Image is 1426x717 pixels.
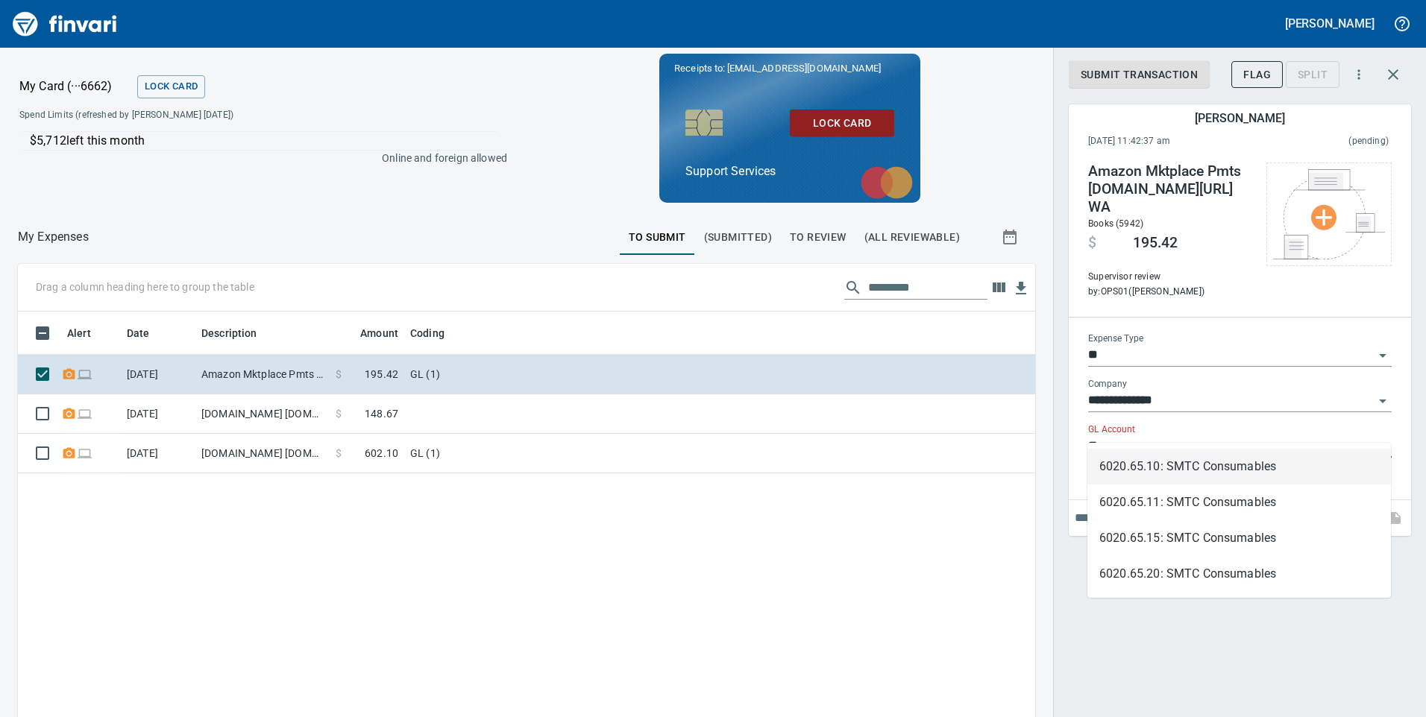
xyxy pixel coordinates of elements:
[1088,379,1127,388] label: Company
[1195,110,1284,126] h5: [PERSON_NAME]
[404,434,777,473] td: GL (1)
[1087,556,1391,592] li: 6020.65.20: SMTC Consumables
[629,228,686,247] span: To Submit
[336,446,342,461] span: $
[18,228,89,246] p: My Expenses
[1069,61,1210,89] button: Submit Transaction
[77,408,92,418] span: Online transaction
[1243,66,1271,84] span: Flag
[1081,66,1198,84] span: Submit Transaction
[61,408,77,418] span: Receipt Required
[9,6,121,42] img: Finvari
[864,228,960,247] span: (All Reviewable)
[1372,391,1393,411] button: Open
[1088,218,1143,229] span: Books (5942)
[1088,270,1251,300] span: Supervisor review by: OPS01 ([PERSON_NAME])
[1372,345,1393,366] button: Open
[404,355,777,394] td: GL (1)
[853,159,920,206] img: mastercard.svg
[18,228,89,246] nav: breadcrumb
[1010,277,1032,300] button: Download Table
[685,162,894,180] p: Support Services
[201,324,277,342] span: Description
[987,219,1035,255] button: Show transactions within a particular date range
[195,355,330,394] td: Amazon Mktplace Pmts [DOMAIN_NAME][URL] WA
[77,448,92,458] span: Online transaction
[365,406,398,421] span: 148.67
[77,369,92,379] span: Online transaction
[1260,134,1389,149] span: This charge has not been settled by the merchant yet. This usually takes a couple of days but in ...
[802,114,882,133] span: Lock Card
[121,394,195,434] td: [DATE]
[1087,520,1391,556] li: 6020.65.15: SMTC Consumables
[1133,234,1178,252] span: 195.42
[121,355,195,394] td: [DATE]
[1088,162,1251,216] h4: Amazon Mktplace Pmts [DOMAIN_NAME][URL] WA
[1087,484,1391,520] li: 6020.65.11: SMTC Consumables
[7,151,507,165] p: Online and foreign allowed
[1231,61,1283,89] button: Flag
[1088,234,1096,252] span: $
[121,434,195,473] td: [DATE]
[36,279,254,294] p: Drag a column heading here to group the table
[1087,449,1391,484] li: 6020.65.10: SMTC Consumables
[195,394,330,434] td: [DOMAIN_NAME] [DOMAIN_NAME][URL] WA
[1375,57,1411,92] button: Close transaction
[1286,67,1339,80] div: Transaction still pending, cannot split yet. It usually takes 2-3 days for a merchant to settle a...
[137,75,205,98] button: Lock Card
[410,324,445,342] span: Coding
[19,108,369,123] span: Spend Limits (refreshed by [PERSON_NAME] [DATE])
[195,434,330,473] td: [DOMAIN_NAME] [DOMAIN_NAME][URL] WA
[201,324,257,342] span: Description
[145,78,198,95] span: Lock Card
[790,110,894,137] button: Lock Card
[790,228,847,247] span: To Review
[61,369,77,379] span: Receipt Required
[127,324,169,342] span: Date
[1088,334,1143,343] label: Expense Type
[67,324,110,342] span: Alert
[704,228,772,247] span: (Submitted)
[987,277,1010,299] button: Choose columns to display
[67,324,91,342] span: Alert
[341,324,398,342] span: Amount
[410,324,464,342] span: Coding
[365,446,398,461] span: 602.10
[726,61,882,75] span: [EMAIL_ADDRESS][DOMAIN_NAME]
[1088,134,1260,149] span: [DATE] 11:42:37 am
[61,448,77,458] span: Receipt Required
[365,367,398,382] span: 195.42
[30,132,497,150] p: $5,712 left this month
[336,367,342,382] span: $
[1281,12,1378,35] button: [PERSON_NAME]
[1375,500,1411,536] span: This records your note into the expense
[127,324,150,342] span: Date
[336,406,342,421] span: $
[1342,58,1375,91] button: More
[674,61,905,76] p: Receipts to:
[1285,16,1375,31] h5: [PERSON_NAME]
[1372,436,1393,457] button: Close
[19,78,131,95] p: My Card (···6662)
[360,324,398,342] span: Amount
[1273,169,1385,259] img: Select file
[1088,425,1135,434] label: GL Account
